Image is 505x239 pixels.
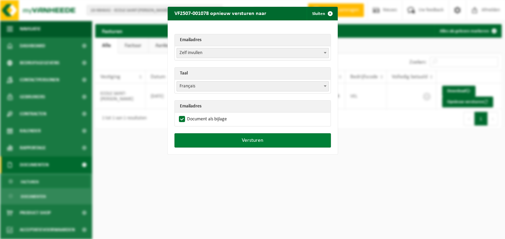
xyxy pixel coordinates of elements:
th: Emailadres [175,101,331,113]
th: Emailadres [175,34,331,46]
h2: VF2507-001078 opnieuw versturen naar [168,7,273,20]
label: Document als bijlage [178,114,227,124]
th: Taal [175,68,331,80]
span: Français [177,82,329,91]
button: Sluiten [307,7,337,20]
button: Versturen [174,133,331,148]
span: Français [176,81,329,91]
span: Zelf invullen [177,48,329,58]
